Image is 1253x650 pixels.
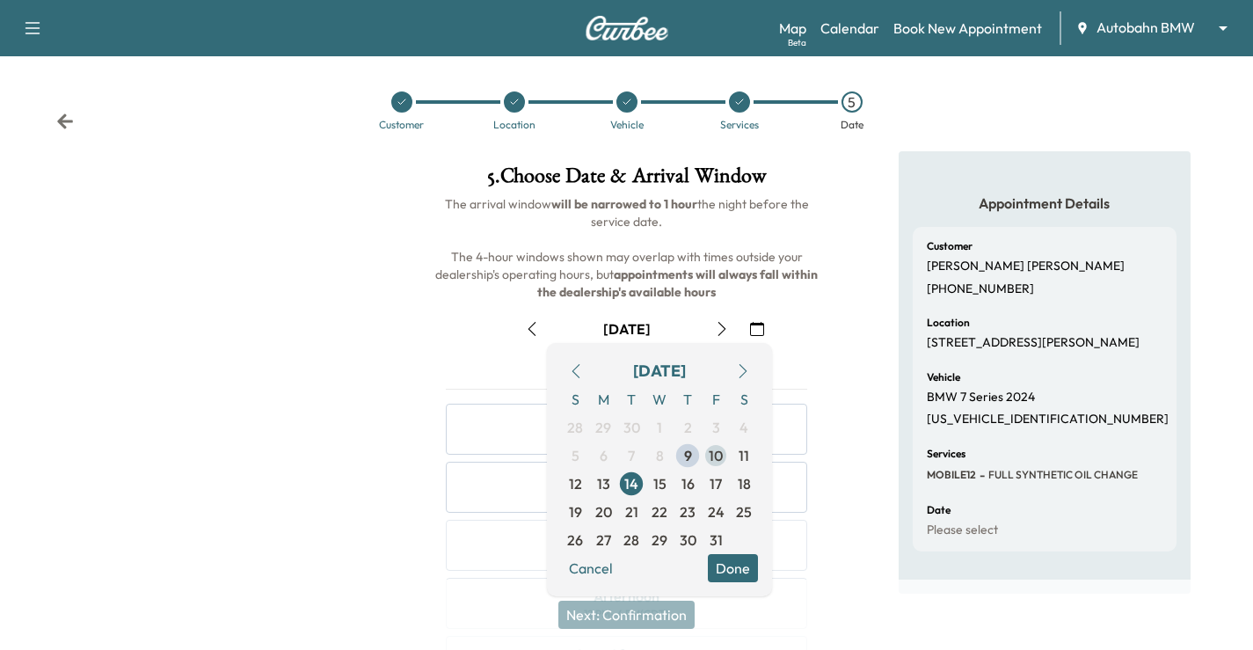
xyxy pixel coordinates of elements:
div: Vehicle [610,120,644,130]
span: 3 [712,417,720,438]
span: 20 [595,501,612,522]
span: - [976,466,985,484]
span: 11 [739,445,749,466]
span: 21 [625,501,638,522]
h5: Appointment Details [913,194,1177,213]
span: S [730,385,758,413]
p: [STREET_ADDRESS][PERSON_NAME] [927,335,1140,351]
span: 13 [597,473,610,494]
span: 29 [652,529,667,551]
h6: Location [927,318,970,328]
span: 18 [738,473,751,494]
p: [PHONE_NUMBER] [927,281,1034,297]
span: T [674,385,702,413]
span: 6 [600,445,608,466]
span: 1 [657,417,662,438]
span: 30 [680,529,696,551]
span: 9 [684,445,692,466]
h1: 5 . Choose Date & Arrival Window [432,165,821,195]
div: Date [841,120,863,130]
div: Back [56,113,74,130]
span: 8 [656,445,664,466]
span: F [702,385,730,413]
div: Location [493,120,535,130]
span: 2 [684,417,692,438]
h6: Customer [927,241,973,252]
span: 12 [569,473,582,494]
b: appointments will always fall within the dealership's available hours [537,267,820,300]
span: 28 [623,529,639,551]
div: Customer [379,120,424,130]
span: 4 [739,417,748,438]
h6: Vehicle [927,372,960,383]
p: BMW 7 Series 2024 [927,390,1035,405]
div: [DATE] [603,319,651,339]
span: M [589,385,617,413]
span: S [561,385,589,413]
button: Cancel [561,554,621,582]
span: 29 [595,417,611,438]
span: 28 [567,417,583,438]
div: [DATE] [633,359,686,383]
span: T [617,385,645,413]
span: 27 [596,529,611,551]
p: [PERSON_NAME] [PERSON_NAME] [927,259,1125,274]
h6: Services [927,449,965,459]
span: 16 [681,473,695,494]
span: 17 [710,473,722,494]
span: W [645,385,674,413]
span: 22 [652,501,667,522]
span: 23 [680,501,696,522]
img: Curbee Logo [585,16,669,40]
span: 24 [708,501,725,522]
div: Beta [788,36,806,49]
span: The arrival window the night before the service date. The 4-hour windows shown may overlap with t... [435,196,820,300]
a: Calendar [820,18,879,39]
button: Done [708,554,758,582]
h6: Date [927,505,951,515]
span: MOBILE12 [927,468,976,482]
span: 14 [624,473,638,494]
span: 10 [709,445,723,466]
span: 26 [567,529,583,551]
a: MapBeta [779,18,806,39]
span: 19 [569,501,582,522]
span: 5 [572,445,579,466]
span: 25 [736,501,752,522]
span: 31 [710,529,723,551]
span: 7 [628,445,635,466]
div: Services [720,120,759,130]
span: 30 [623,417,640,438]
span: 15 [653,473,667,494]
p: [US_VEHICLE_IDENTIFICATION_NUMBER] [927,412,1169,427]
p: Please select [927,522,998,538]
span: FULL SYNTHETIC OIL CHANGE [985,468,1138,482]
a: Book New Appointment [893,18,1042,39]
div: 5 [841,91,863,113]
b: will be narrowed to 1 hour [551,196,697,212]
span: Autobahn BMW [1096,18,1195,38]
